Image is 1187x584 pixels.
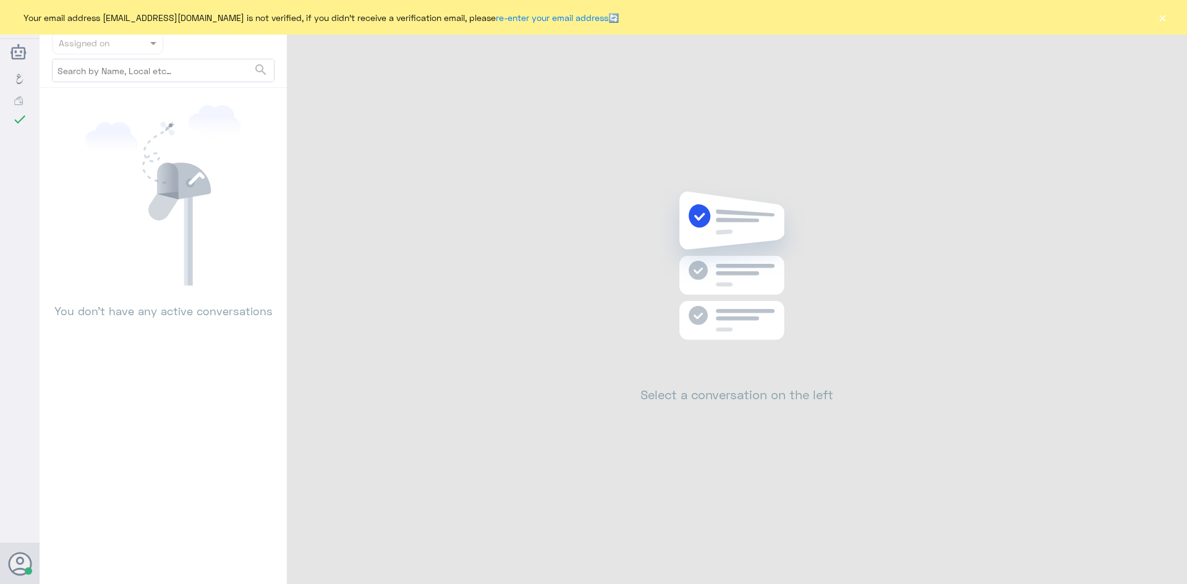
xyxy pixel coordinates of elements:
[640,387,833,402] h2: Select a conversation on the left
[23,11,619,24] span: Your email address [EMAIL_ADDRESS][DOMAIN_NAME] is not verified, if you didn't receive a verifica...
[253,60,268,80] button: search
[8,552,32,575] button: Avatar
[12,112,27,127] i: check
[53,59,274,82] input: Search by Name, Local etc…
[52,286,274,320] p: You don’t have any active conversations
[1156,11,1168,23] button: ×
[496,12,608,23] a: re-enter your email address
[253,62,268,77] span: search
